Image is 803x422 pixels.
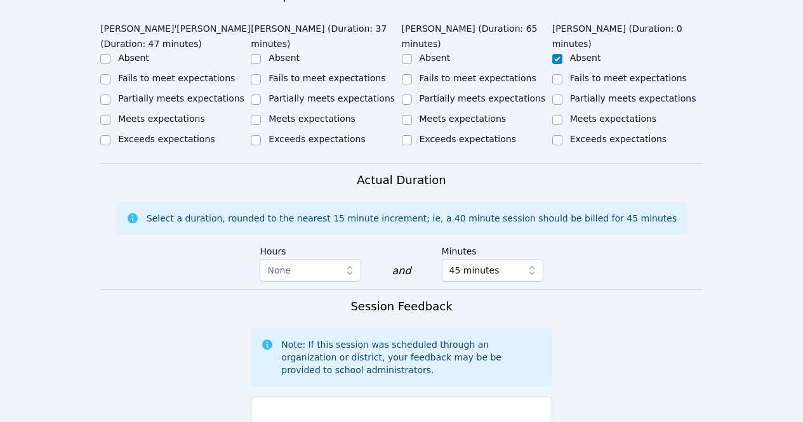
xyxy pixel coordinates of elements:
label: Hours [260,240,361,259]
button: 45 minutes [442,259,543,282]
label: Absent [420,53,451,63]
label: Meets expectations [420,114,507,124]
label: Exceeds expectations [118,134,215,144]
div: Note: If this session was scheduled through an organization or district, your feedback may be be ... [281,338,541,376]
label: Meets expectations [570,114,657,124]
label: Meets expectations [118,114,205,124]
label: Minutes [442,240,543,259]
legend: [PERSON_NAME] (Duration: 37 minutes) [251,17,401,51]
label: Fails to meet expectations [420,73,536,83]
div: and [392,263,411,279]
label: Exceeds expectations [570,134,667,144]
label: Fails to meet expectations [570,73,687,83]
h3: Session Feedback [350,298,452,315]
legend: [PERSON_NAME] (Duration: 65 minutes) [402,17,552,51]
label: Absent [570,53,601,63]
label: Exceeds expectations [269,134,365,144]
div: Select a duration, rounded to the nearest 15 minute increment; ie, a 40 minute session should be ... [147,212,677,225]
span: 45 minutes [449,263,500,278]
button: None [260,259,361,282]
span: None [267,265,291,275]
label: Partially meets expectations [269,93,395,103]
label: Fails to meet expectations [269,73,385,83]
label: Partially meets expectations [118,93,244,103]
legend: [PERSON_NAME]'[PERSON_NAME] (Duration: 47 minutes) [100,17,251,51]
label: Fails to meet expectations [118,73,235,83]
label: Partially meets expectations [570,93,696,103]
label: Meets expectations [269,114,355,124]
h3: Actual Duration [357,171,446,189]
label: Absent [269,53,300,63]
label: Absent [118,53,149,63]
label: Partially meets expectations [420,93,546,103]
legend: [PERSON_NAME] (Duration: 0 minutes) [552,17,703,51]
label: Exceeds expectations [420,134,516,144]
